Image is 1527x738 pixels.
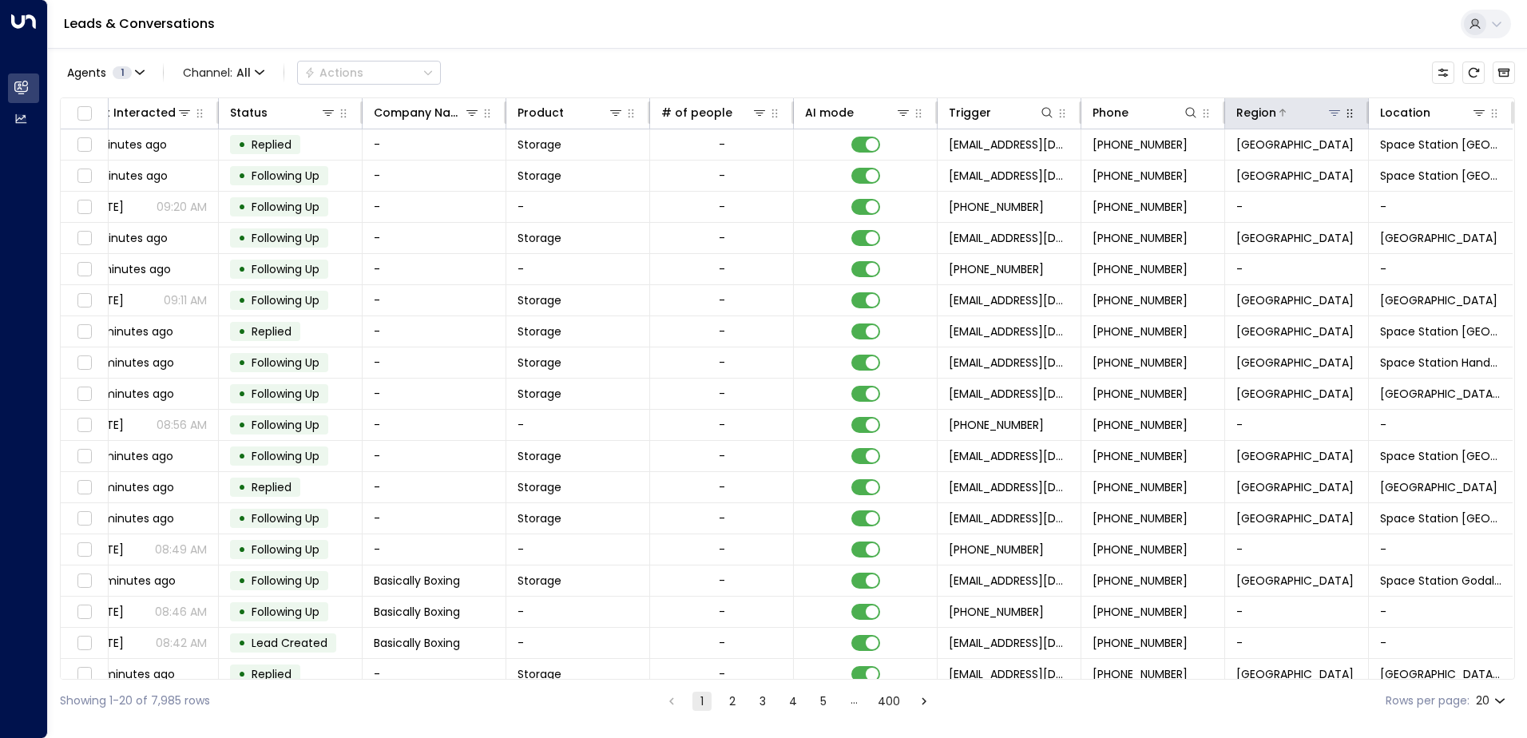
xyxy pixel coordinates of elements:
[252,604,319,620] span: Following Up
[949,635,1069,651] span: leads@space-station.co.uk
[252,323,292,339] span: Replied
[1380,103,1487,122] div: Location
[719,323,725,339] div: -
[252,386,319,402] span: Following Up
[363,192,506,222] td: -
[363,161,506,191] td: -
[74,415,94,435] span: Toggle select row
[238,131,246,158] div: •
[518,230,561,246] span: Storage
[506,597,650,627] td: -
[1236,230,1354,246] span: Berkshire
[86,386,174,402] span: 30 minutes ago
[238,661,246,688] div: •
[363,254,506,284] td: -
[1093,355,1188,371] span: +4419176553972
[74,540,94,560] span: Toggle select row
[518,479,561,495] span: Storage
[1380,573,1501,589] span: Space Station Godalming
[74,197,94,217] span: Toggle select row
[1093,510,1188,526] span: +447710742347
[238,162,246,189] div: •
[164,292,207,308] p: 09:11 AM
[238,567,246,594] div: •
[1093,323,1188,339] span: +447733440837
[74,478,94,498] span: Toggle select row
[1225,192,1369,222] td: -
[1369,597,1513,627] td: -
[719,355,725,371] div: -
[1093,448,1188,464] span: +447885521332
[238,598,246,625] div: •
[719,604,725,620] div: -
[518,448,561,464] span: Storage
[949,261,1044,277] span: +441274645332
[86,230,168,246] span: 7 minutes ago
[518,103,624,122] div: Product
[692,692,712,711] button: page 1
[949,230,1069,246] span: leads@space-station.co.uk
[86,103,176,122] div: Last Interacted
[67,67,106,78] span: Agents
[1093,168,1188,184] span: +447548910625
[86,448,173,464] span: 35 minutes ago
[1236,510,1354,526] span: London
[1380,386,1501,402] span: Space Station Kings Heath
[1093,635,1188,651] span: +447704530707
[252,230,319,246] span: Following Up
[1236,666,1354,682] span: London
[238,193,246,220] div: •
[297,61,441,85] div: Button group with a nested menu
[304,65,363,80] div: Actions
[719,666,725,682] div: -
[719,573,725,589] div: -
[719,230,725,246] div: -
[155,604,207,620] p: 08:46 AM
[363,129,506,160] td: -
[949,448,1069,464] span: leads@space-station.co.uk
[1236,448,1354,464] span: London
[518,510,561,526] span: Storage
[74,571,94,591] span: Toggle select row
[363,379,506,409] td: -
[86,666,175,682] span: 43 minutes ago
[230,103,268,122] div: Status
[86,261,171,277] span: 17 minutes ago
[1093,386,1188,402] span: +447464996879
[949,604,1044,620] span: +447704530707
[176,61,271,84] span: Channel:
[1476,689,1509,712] div: 20
[238,505,246,532] div: •
[949,292,1069,308] span: leads@space-station.co.uk
[719,137,725,153] div: -
[1380,448,1501,464] span: Space Station Swiss Cottage
[661,103,767,122] div: # of people
[949,103,991,122] div: Trigger
[1369,410,1513,440] td: -
[1093,230,1188,246] span: +447568433390
[661,103,732,122] div: # of people
[238,256,246,283] div: •
[506,628,650,658] td: -
[74,446,94,466] span: Toggle select row
[1380,103,1430,122] div: Location
[74,135,94,155] span: Toggle select row
[1093,542,1188,557] span: +447710742347
[363,347,506,378] td: -
[238,318,246,345] div: •
[1380,230,1497,246] span: Space Station Slough
[238,629,246,657] div: •
[252,137,292,153] span: Replied
[1093,479,1188,495] span: +447874354702
[1093,292,1188,308] span: +441274645332
[1380,479,1497,495] span: Space Station Slough
[252,542,319,557] span: Following Up
[1369,192,1513,222] td: -
[238,224,246,252] div: •
[518,323,561,339] span: Storage
[1236,355,1354,371] span: Birmingham
[155,542,207,557] p: 08:49 AM
[1380,355,1501,371] span: Space Station Handsworth
[363,659,506,689] td: -
[949,666,1069,682] span: leads@space-station.co.uk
